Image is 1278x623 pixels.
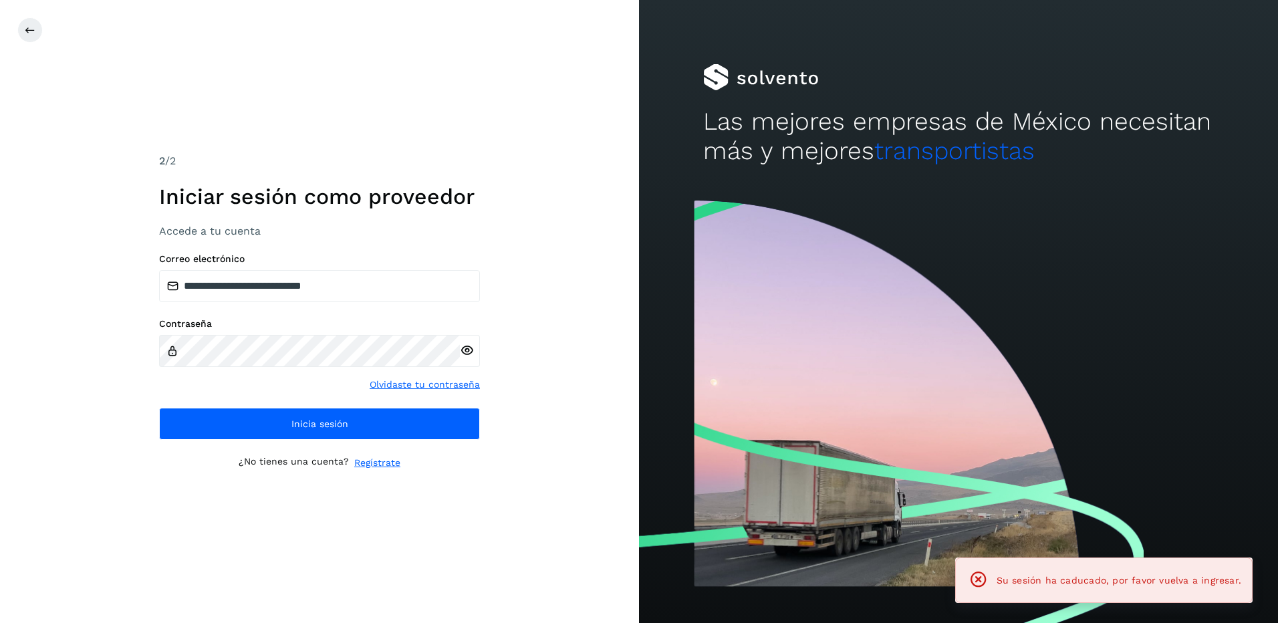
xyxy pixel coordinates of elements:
[159,253,480,265] label: Correo electrónico
[874,136,1035,165] span: transportistas
[159,184,480,209] h1: Iniciar sesión como proveedor
[239,456,349,470] p: ¿No tienes una cuenta?
[291,419,348,428] span: Inicia sesión
[159,408,480,440] button: Inicia sesión
[997,575,1241,586] span: Su sesión ha caducado, por favor vuelva a ingresar.
[354,456,400,470] a: Regístrate
[159,153,480,169] div: /2
[703,107,1215,166] h2: Las mejores empresas de México necesitan más y mejores
[370,378,480,392] a: Olvidaste tu contraseña
[159,318,480,330] label: Contraseña
[159,154,165,167] span: 2
[159,225,480,237] h3: Accede a tu cuenta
